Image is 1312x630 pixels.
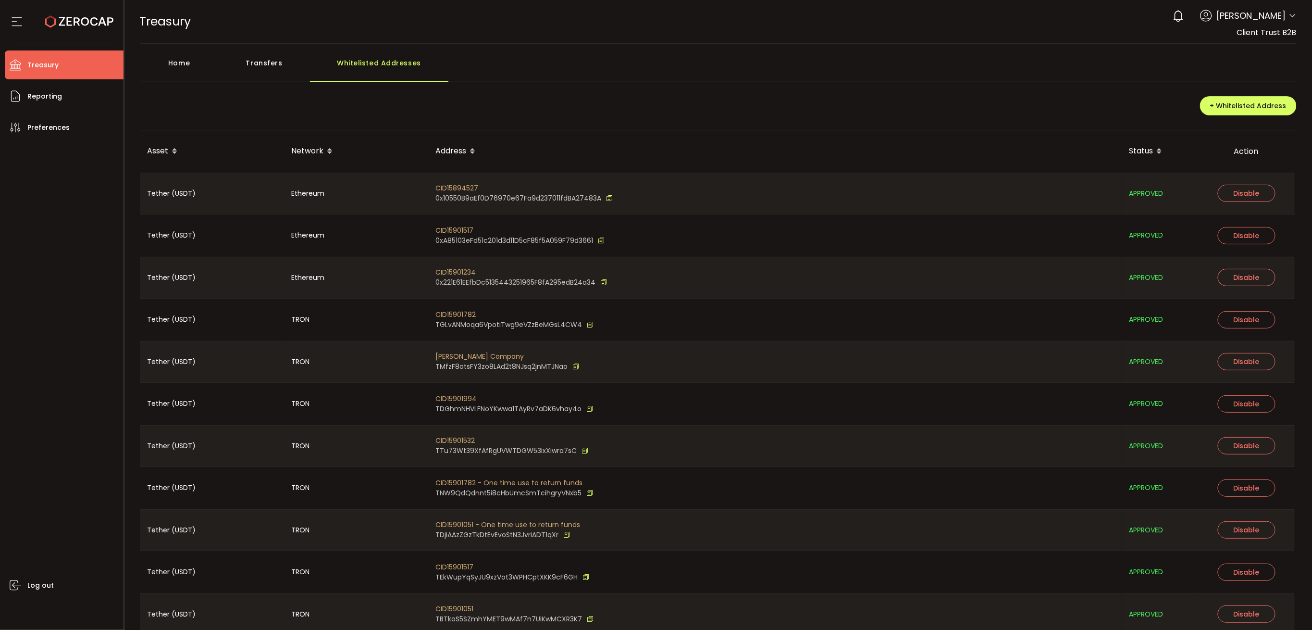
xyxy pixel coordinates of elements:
[140,53,219,82] div: Home
[1218,479,1275,497] button: Disable
[436,614,582,624] span: TBTkoS5SZmhYMET9wMAf7n7UiKwMCXR3K7
[1234,273,1260,282] span: Disable
[284,143,428,160] div: Network
[436,267,607,277] span: CID15901234
[292,525,310,536] span: TRON
[436,446,577,456] span: TTu73Wt39XfAfRgUVWTDGW53ixXiwra7sC
[436,404,582,414] span: TDGhmNHVLFNoYKwwa1TAyRv7aDK6vhay4o
[1129,525,1163,536] span: APPROVED
[1199,146,1295,157] div: Action
[148,482,196,493] span: Tether (USDT)
[1234,441,1260,451] span: Disable
[1264,584,1312,630] iframe: Chat Widget
[292,230,325,241] span: Ethereum
[436,352,580,362] span: [PERSON_NAME] Company
[1234,567,1260,577] span: Disable
[436,604,594,614] span: CID15901051
[436,310,594,320] span: CID15901782
[1218,185,1275,202] button: Disable
[148,356,196,367] span: Tether (USDT)
[1217,9,1286,22] span: [PERSON_NAME]
[27,58,59,72] span: Treasury
[148,441,196,452] span: Tether (USDT)
[292,314,310,325] span: TRON
[148,525,196,536] span: Tether (USDT)
[1218,564,1275,581] button: Disable
[1129,441,1163,452] span: APPROVED
[1234,315,1260,325] span: Disable
[27,121,70,135] span: Preferences
[148,398,196,409] span: Tether (USDT)
[428,143,1122,160] div: Address
[1122,143,1199,160] div: Status
[1129,482,1163,493] span: APPROVED
[292,609,310,620] span: TRON
[1129,272,1163,283] span: APPROVED
[1218,227,1275,244] button: Disable
[1218,269,1275,286] button: Disable
[1129,398,1163,409] span: APPROVED
[436,572,578,582] span: TEkWupYqSyJU9xzVot3WPHCptXKK9cF6GH
[1129,609,1163,620] span: APPROVED
[27,579,54,592] span: Log out
[140,13,191,30] span: Treasury
[1218,521,1275,539] button: Disable
[219,53,310,82] div: Transfers
[148,609,196,620] span: Tether (USDT)
[1234,525,1260,535] span: Disable
[27,89,62,103] span: Reporting
[1234,189,1260,198] span: Disable
[1237,27,1297,38] span: Client Trust B2B
[1218,395,1275,413] button: Disable
[292,272,325,283] span: Ethereum
[1218,605,1275,623] button: Disable
[1210,101,1287,111] span: + Whitelisted Address
[1234,357,1260,366] span: Disable
[1218,311,1275,328] button: Disable
[1218,437,1275,454] button: Disable
[436,320,582,330] span: TGLvANMoqa6VpotiTwg9eVZzBeMGsL4CW4
[436,226,605,236] span: CID15901517
[292,441,310,452] span: TRON
[1234,231,1260,240] span: Disable
[436,394,594,404] span: CID15901994
[436,193,602,203] span: 0x10550B9aEf0D76970e67Fa9d237011fdBA27483A
[436,362,568,372] span: TMfzF8otsFY3zo8LAd2t8NJsq2jnMTJNao
[148,272,196,283] span: Tether (USDT)
[292,188,325,199] span: Ethereum
[436,183,613,193] span: CID15894527
[1129,188,1163,199] span: APPROVED
[148,314,196,325] span: Tether (USDT)
[436,436,589,446] span: CID15901532
[1218,353,1275,370] button: Disable
[148,230,196,241] span: Tether (USDT)
[292,482,310,493] span: TRON
[292,398,310,409] span: TRON
[436,488,582,498] span: TNW9QdQdnnt5i8cHbUmcSmTcihgryVNxb5
[436,530,559,540] span: TDjiAAzZGzTkDtEvEvoStN3JvriADT1qXr
[1234,483,1260,493] span: Disable
[292,567,310,578] span: TRON
[436,520,581,530] span: CID15901051 - One time use to return funds
[292,356,310,367] span: TRON
[436,478,594,488] span: CID15901782 - One time use to return funds
[1129,567,1163,578] span: APPROVED
[1200,96,1297,115] button: + Whitelisted Address
[436,277,596,288] span: 0x221E61EEfbDc5135443251965F8fA295edB24a34
[1129,356,1163,367] span: APPROVED
[436,562,590,572] span: CID15901517
[436,236,594,246] span: 0xA85103eFd51c201d3d11D5cF85f5A059F79d3661
[310,53,448,82] div: Whitelisted Addresses
[148,188,196,199] span: Tether (USDT)
[148,567,196,578] span: Tether (USDT)
[1234,609,1260,619] span: Disable
[1234,399,1260,409] span: Disable
[1129,230,1163,241] span: APPROVED
[1129,314,1163,325] span: APPROVED
[140,143,284,160] div: Asset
